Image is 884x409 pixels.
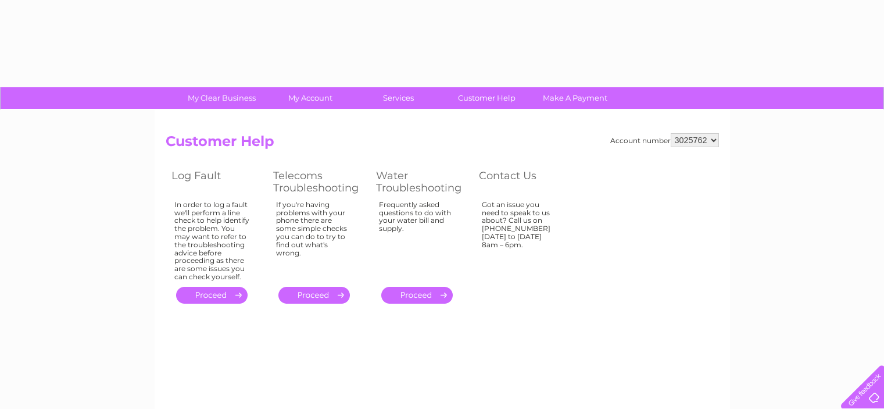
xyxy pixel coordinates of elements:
[176,287,248,304] a: .
[610,133,719,147] div: Account number
[439,87,535,109] a: Customer Help
[482,201,557,276] div: Got an issue you need to speak to us about? Call us on [PHONE_NUMBER] [DATE] to [DATE] 8am – 6pm.
[262,87,358,109] a: My Account
[267,166,370,197] th: Telecoms Troubleshooting
[350,87,446,109] a: Services
[174,201,250,281] div: In order to log a fault we'll perform a line check to help identify the problem. You may want to ...
[166,133,719,155] h2: Customer Help
[527,87,623,109] a: Make A Payment
[381,287,453,304] a: .
[276,201,353,276] div: If you're having problems with your phone there are some simple checks you can do to try to find ...
[370,166,473,197] th: Water Troubleshooting
[174,87,270,109] a: My Clear Business
[379,201,456,276] div: Frequently asked questions to do with your water bill and supply.
[473,166,575,197] th: Contact Us
[166,166,267,197] th: Log Fault
[278,287,350,304] a: .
